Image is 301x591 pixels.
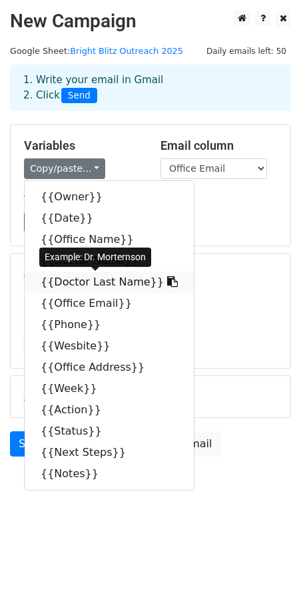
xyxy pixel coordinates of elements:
div: Example: Dr. Morternson [39,248,151,267]
a: Copy/paste... [24,158,105,179]
a: {{Next Steps}} [25,442,194,463]
div: 1. Write your email in Gmail 2. Click [13,73,288,103]
a: {{Owner}} [25,186,194,208]
h2: New Campaign [10,10,291,33]
a: {{Doctor Name}} [25,250,194,272]
h5: Email column [160,138,277,153]
a: {{Week}} [25,378,194,399]
a: {{Doctor Last Name}} [25,272,194,293]
a: Daily emails left: 50 [202,46,291,56]
a: {{Office Address}} [25,357,194,378]
span: Daily emails left: 50 [202,44,291,59]
a: {{Action}} [25,399,194,421]
a: {{Phone}} [25,314,194,335]
a: {{Wesbite}} [25,335,194,357]
a: {{Office Name}} [25,229,194,250]
h5: Variables [24,138,141,153]
span: Send [61,88,97,104]
small: Google Sheet: [10,46,183,56]
a: Bright Blitz Outreach 2025 [70,46,183,56]
a: {{Notes}} [25,463,194,485]
iframe: Chat Widget [234,527,301,591]
a: {{Date}} [25,208,194,229]
a: Send [10,431,54,457]
a: {{Status}} [25,421,194,442]
a: {{Office Email}} [25,293,194,314]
